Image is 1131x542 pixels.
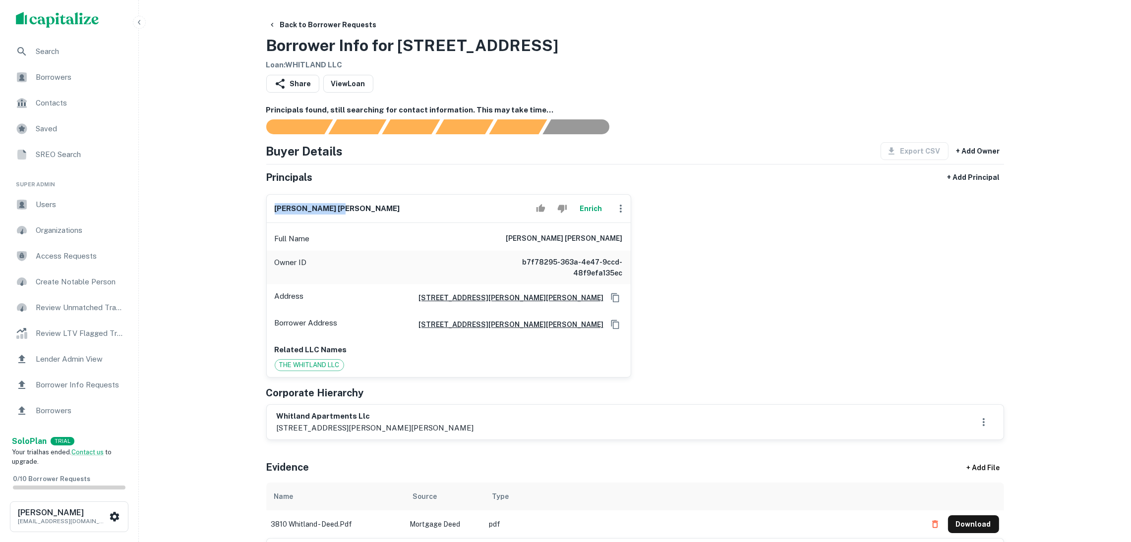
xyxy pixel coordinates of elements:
[18,509,107,517] h6: [PERSON_NAME]
[266,483,1004,538] div: scrollable content
[13,475,90,483] span: 0 / 10 Borrower Requests
[36,276,124,288] span: Create Notable Person
[36,250,124,262] span: Access Requests
[608,317,623,332] button: Copy Address
[266,34,559,57] h3: Borrower Info for [STREET_ADDRESS]
[382,119,440,134] div: Documents found, AI parsing details...
[275,344,623,356] p: Related LLC Names
[1081,463,1131,510] iframe: Chat Widget
[8,65,130,89] a: Borrowers
[8,40,130,63] a: Search
[36,353,124,365] span: Lender Admin View
[8,399,130,423] a: Borrowers
[277,411,474,422] h6: whitland apartments llc
[575,199,607,218] button: Enrich
[8,218,130,242] a: Organizations
[36,199,124,211] span: Users
[36,405,124,417] span: Borrowers
[12,448,112,466] span: Your trial has ended. to upgrade.
[532,199,549,218] button: Accept
[323,75,373,93] a: ViewLoan
[944,168,1004,186] button: + Add Principal
[71,448,104,456] a: Contact us
[405,510,484,538] td: Mortgage Deed
[926,516,944,532] button: Delete file
[275,360,344,370] span: THE WHITLAND LLC
[435,119,493,134] div: Principals found, AI now looking for contact information...
[266,59,559,71] h6: Loan : WHITLAND LLC
[275,233,310,245] p: Full Name
[484,483,921,510] th: Type
[10,501,128,532] button: [PERSON_NAME][EMAIL_ADDRESS][DOMAIN_NAME]
[18,517,107,526] p: [EMAIL_ADDRESS][DOMAIN_NAME]
[36,327,124,339] span: Review LTV Flagged Transactions
[36,123,124,135] span: Saved
[328,119,386,134] div: Your request is received and processing...
[411,319,604,330] a: [STREET_ADDRESS][PERSON_NAME][PERSON_NAME]
[8,270,130,294] a: Create Notable Person
[506,233,623,245] h6: [PERSON_NAME] [PERSON_NAME]
[36,149,124,161] span: SREO Search
[8,117,130,141] a: Saved
[952,142,1004,160] button: + Add Owner
[266,510,405,538] td: 3810 whitland - deed.pdf
[36,71,124,83] span: Borrowers
[8,193,130,217] a: Users
[275,290,304,305] p: Address
[8,425,130,448] a: Email Testing
[504,257,623,278] h6: b7f78295-363a-4e47-9ccd-48f9efa135ec
[8,143,130,166] a: SREO Search
[8,347,130,371] a: Lender Admin View
[254,119,329,134] div: Sending borrower request to AI...
[12,435,47,447] a: SoloPlan
[948,515,999,533] button: Download
[8,296,130,320] a: Review Unmatched Transactions
[275,317,338,332] p: Borrower Address
[266,75,319,93] button: Share
[411,292,604,303] a: [STREET_ADDRESS][PERSON_NAME][PERSON_NAME]
[484,510,921,538] td: pdf
[277,422,474,434] p: [STREET_ADDRESS][PERSON_NAME][PERSON_NAME]
[413,490,437,502] div: Source
[266,483,405,510] th: Name
[36,46,124,57] span: Search
[266,142,343,160] h4: Buyer Details
[12,436,47,446] strong: Solo Plan
[8,244,130,268] a: Access Requests
[492,490,509,502] div: Type
[8,373,130,397] a: Borrower Info Requests
[264,16,381,34] button: Back to Borrower Requests
[266,105,1004,116] h6: Principals found, still searching for contact information. This may take time...
[553,199,571,218] button: Reject
[266,460,309,475] h5: Evidence
[275,257,307,278] p: Owner ID
[51,437,74,445] div: TRIAL
[8,322,130,345] a: Review LTV Flagged Transactions
[36,97,124,109] span: Contacts
[8,91,130,115] a: Contacts
[274,490,294,502] div: Name
[543,119,621,134] div: AI fulfillment process complete.
[949,459,1018,477] div: + Add File
[16,12,99,28] img: capitalize-logo.png
[36,379,124,391] span: Borrower Info Requests
[405,483,484,510] th: Source
[8,168,130,193] li: Super Admin
[275,203,400,215] h6: [PERSON_NAME] [PERSON_NAME]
